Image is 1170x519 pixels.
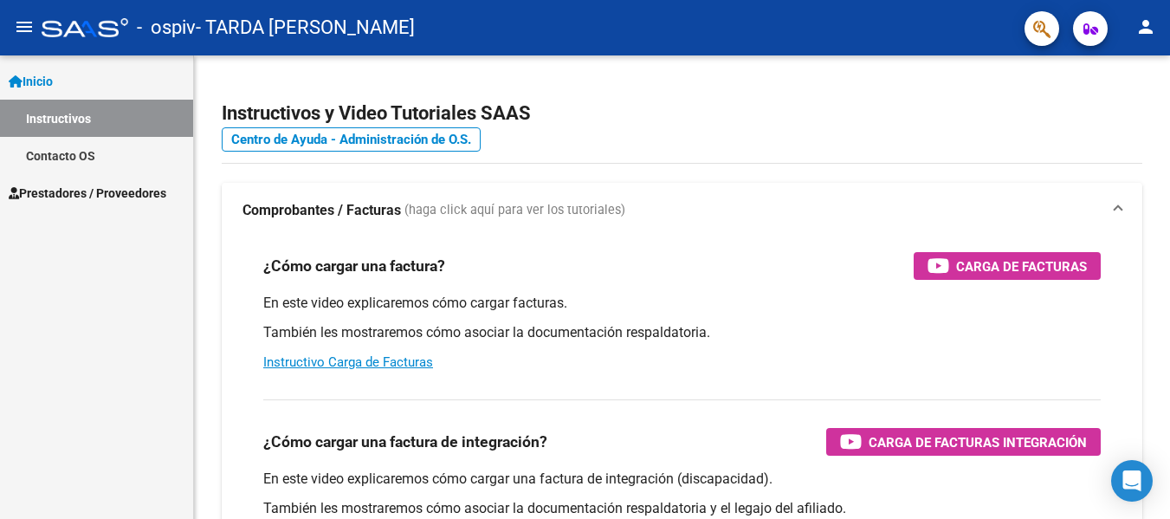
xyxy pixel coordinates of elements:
[14,16,35,37] mat-icon: menu
[222,127,481,152] a: Centro de Ayuda - Administración de O.S.
[9,72,53,91] span: Inicio
[263,294,1101,313] p: En este video explicaremos cómo cargar facturas.
[914,252,1101,280] button: Carga de Facturas
[9,184,166,203] span: Prestadores / Proveedores
[263,354,433,370] a: Instructivo Carga de Facturas
[263,323,1101,342] p: También les mostraremos cómo asociar la documentación respaldatoria.
[956,256,1087,277] span: Carga de Facturas
[222,183,1142,238] mat-expansion-panel-header: Comprobantes / Facturas (haga click aquí para ver los tutoriales)
[196,9,415,47] span: - TARDA [PERSON_NAME]
[263,470,1101,489] p: En este video explicaremos cómo cargar una factura de integración (discapacidad).
[1135,16,1156,37] mat-icon: person
[1111,460,1153,502] div: Open Intercom Messenger
[242,201,401,220] strong: Comprobantes / Facturas
[869,431,1087,453] span: Carga de Facturas Integración
[222,97,1142,130] h2: Instructivos y Video Tutoriales SAAS
[263,430,547,454] h3: ¿Cómo cargar una factura de integración?
[137,9,196,47] span: - ospiv
[404,201,625,220] span: (haga click aquí para ver los tutoriales)
[263,499,1101,518] p: También les mostraremos cómo asociar la documentación respaldatoria y el legajo del afiliado.
[826,428,1101,456] button: Carga de Facturas Integración
[263,254,445,278] h3: ¿Cómo cargar una factura?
